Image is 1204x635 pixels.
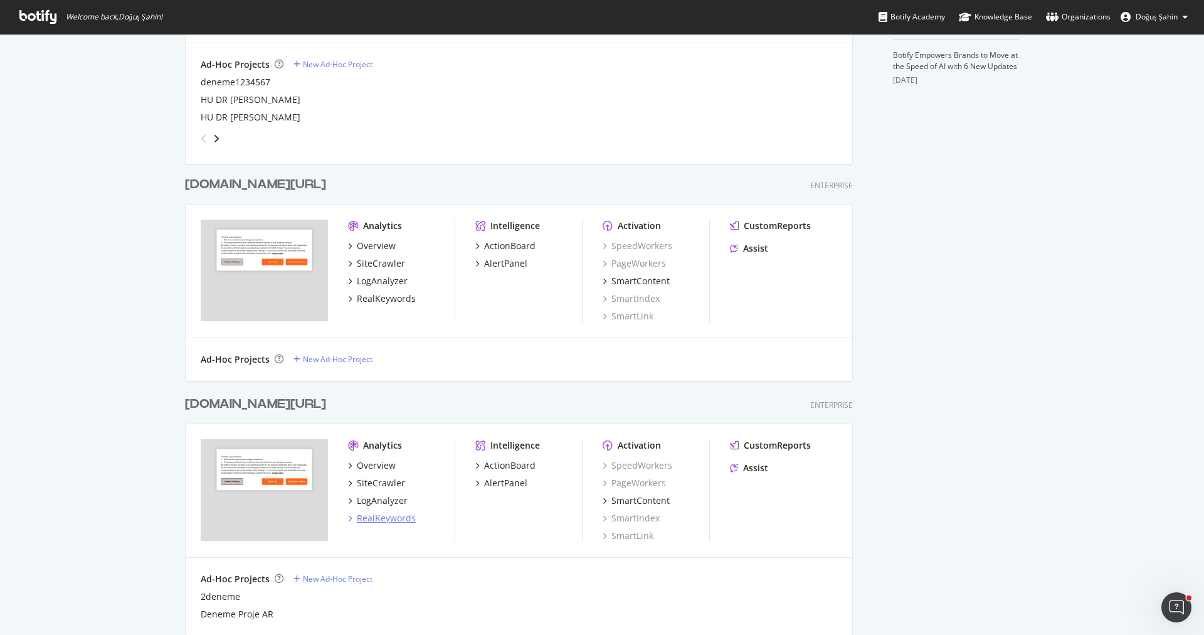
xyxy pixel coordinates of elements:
a: PageWorkers [603,257,666,270]
div: ActionBoard [484,459,536,472]
div: LogAnalyzer [357,494,408,507]
div: RealKeywords [357,292,416,305]
div: CustomReports [744,220,811,232]
div: New Ad-Hoc Project [303,574,372,584]
a: PageWorkers [603,477,666,489]
a: Assist [730,462,768,474]
div: Assist [743,462,768,474]
div: Intelligence [490,439,540,452]
a: Overview [348,240,396,252]
a: [DOMAIN_NAME][URL] [185,176,331,194]
div: [DATE] [893,75,1019,86]
a: New Ad-Hoc Project [293,354,372,365]
div: New Ad-Hoc Project [303,354,372,365]
a: 2deneme [201,590,240,603]
div: SiteCrawler [357,477,405,489]
a: ActionBoard [475,459,536,472]
img: trendyol.com/ro [201,220,328,321]
div: Enterprise [810,400,853,410]
div: angle-right [212,132,221,145]
a: SpeedWorkers [603,240,672,252]
img: trendyol.com/ar [201,439,328,541]
div: Knowledge Base [959,11,1032,23]
div: [DOMAIN_NAME][URL] [185,395,326,414]
button: Doğuş Şahin [1111,7,1198,27]
div: Activation [618,439,661,452]
div: ActionBoard [484,240,536,252]
div: Overview [357,240,396,252]
a: SmartLink [603,530,653,542]
a: SmartContent [603,275,670,287]
div: Assist [743,242,768,255]
span: Doğuş Şahin [1136,11,1178,22]
div: Analytics [363,439,402,452]
div: [DOMAIN_NAME][URL] [185,176,326,194]
a: AlertPanel [475,257,527,270]
a: Deneme Proje AR [201,608,273,621]
div: Analytics [363,220,402,232]
a: HU DR [PERSON_NAME] [201,111,300,124]
div: Ad-Hoc Projects [201,58,270,71]
div: CustomReports [744,439,811,452]
a: Overview [348,459,396,472]
a: deneme1234567 [201,76,270,88]
a: LogAnalyzer [348,494,408,507]
a: New Ad-Hoc Project [293,59,372,70]
div: New Ad-Hoc Project [303,59,372,70]
a: SpeedWorkers [603,459,672,472]
a: ActionBoard [475,240,536,252]
div: Ad-Hoc Projects [201,573,270,585]
a: SiteCrawler [348,257,405,270]
div: SmartContent [611,494,670,507]
a: CustomReports [730,439,811,452]
div: RealKeywords [357,512,416,525]
a: Assist [730,242,768,255]
a: New Ad-Hoc Project [293,574,372,584]
a: Botify Empowers Brands to Move at the Speed of AI with 6 New Updates [893,50,1018,72]
a: SmartIndex [603,292,660,305]
a: HU DR [PERSON_NAME] [201,93,300,106]
a: RealKeywords [348,292,416,305]
div: Ad-Hoc Projects [201,353,270,366]
div: SiteCrawler [357,257,405,270]
div: Enterprise [810,180,853,191]
a: [DOMAIN_NAME][URL] [185,395,331,414]
a: SiteCrawler [348,477,405,489]
a: SmartContent [603,494,670,507]
div: Activation [618,220,661,232]
div: Overview [357,459,396,472]
a: LogAnalyzer [348,275,408,287]
div: SmartContent [611,275,670,287]
div: AlertPanel [484,257,527,270]
iframe: Intercom live chat [1161,592,1191,622]
a: AlertPanel [475,477,527,489]
a: CustomReports [730,220,811,232]
a: SmartIndex [603,512,660,525]
div: Organizations [1046,11,1111,23]
a: SmartLink [603,310,653,323]
div: LogAnalyzer [357,275,408,287]
a: RealKeywords [348,512,416,525]
span: Welcome back, Doğuş Şahin ! [66,12,162,22]
div: AlertPanel [484,477,527,489]
div: angle-left [196,129,212,149]
div: Botify Academy [879,11,945,23]
div: Intelligence [490,220,540,232]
